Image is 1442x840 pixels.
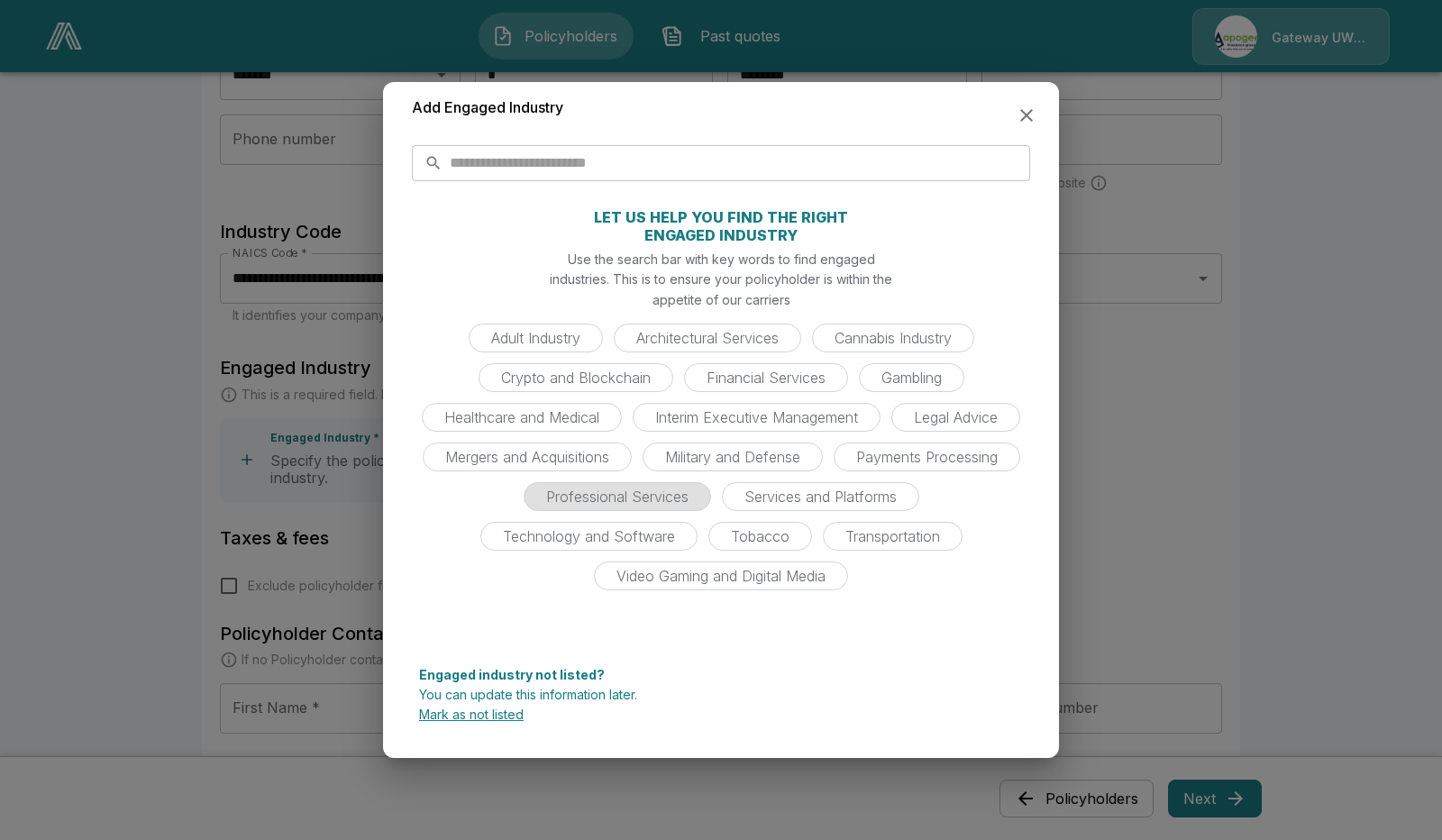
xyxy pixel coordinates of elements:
[644,228,798,242] p: ENGAGED INDUSTRY
[412,96,563,120] h6: Add Engaged Industry
[696,369,836,387] span: Financial Services
[654,448,811,466] span: Military and Defense
[633,403,881,432] div: Interim Executive Management
[490,369,662,387] span: Crypto and Blockchain
[492,527,686,545] span: Technology and Software
[720,527,800,545] span: Tobacco
[469,324,603,352] div: Adult Industry
[722,482,919,511] div: Services and Platforms
[871,369,953,387] span: Gambling
[614,324,801,352] div: Architectural Services
[684,363,848,392] div: Financial Services
[891,403,1020,432] div: Legal Advice
[419,689,1023,701] p: You can update this information later.
[480,522,698,551] div: Technology and Software
[824,329,963,347] span: Cannabis Industry
[834,443,1020,471] div: Payments Processing
[480,329,591,347] span: Adult Industry
[734,488,908,506] span: Services and Platforms
[812,324,974,352] div: Cannabis Industry
[903,408,1008,426] span: Legal Advice
[419,669,1023,681] p: Engaged industry not listed?
[859,363,964,392] div: Gambling
[653,290,790,309] p: appetite of our carriers
[845,448,1008,466] span: Payments Processing
[594,210,848,224] p: LET US HELP YOU FIND THE RIGHT
[434,408,610,426] span: Healthcare and Medical
[479,363,673,392] div: Crypto and Blockchain
[823,522,963,551] div: Transportation
[568,250,875,269] p: Use the search bar with key words to find engaged
[524,482,711,511] div: Professional Services
[535,488,699,506] span: Professional Services
[625,329,789,347] span: Architectural Services
[835,527,951,545] span: Transportation
[606,567,836,585] span: Video Gaming and Digital Media
[643,443,823,471] div: Military and Defense
[594,562,848,590] div: Video Gaming and Digital Media
[550,269,892,288] p: industries. This is to ensure your policyholder is within the
[423,443,632,471] div: Mergers and Acquisitions
[422,403,622,432] div: Healthcare and Medical
[434,448,620,466] span: Mergers and Acquisitions
[419,708,1023,721] p: Mark as not listed
[644,408,869,426] span: Interim Executive Management
[708,522,812,551] div: Tobacco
